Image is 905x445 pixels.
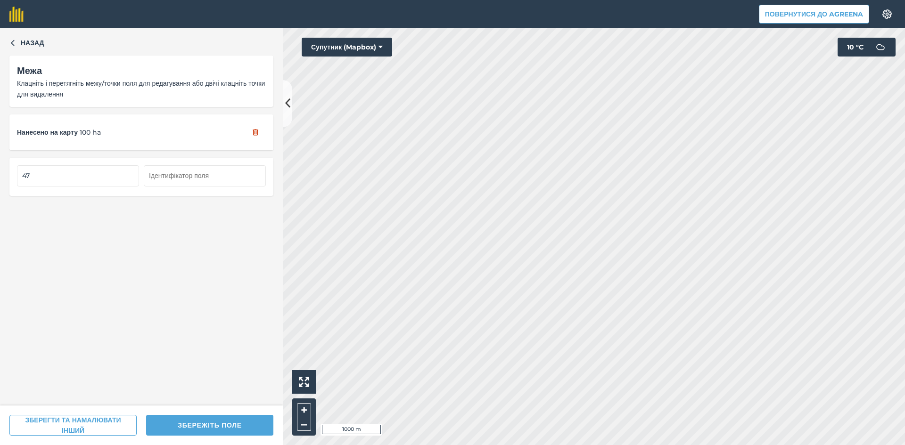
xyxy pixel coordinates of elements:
[838,38,896,57] button: 10 °C
[759,5,869,24] button: Повернутися до Agreena
[302,38,392,57] button: Супутник (Mapbox)
[881,9,893,19] img: A cog icon
[9,415,137,436] button: ЗБЕРЕГТИ ТА НАМАЛЮВАТИ ІНШИЙ
[297,403,311,417] button: +
[17,127,78,138] span: Нанесено на карту
[9,7,24,22] img: fieldmargin Логотип
[144,165,266,186] input: Ідентифікатор поля
[299,377,309,387] img: Four arrows, one pointing top left, one top right, one bottom right and the last bottom left
[21,38,44,48] span: Назад
[17,79,265,98] span: Клацніть і перетягніть межу/точки поля для редагування або двічі клацніть точки для видалення
[847,38,864,57] span: 10 ° C
[297,417,311,431] button: –
[17,63,266,78] div: Межа
[80,127,101,138] span: 100 ha
[9,38,44,48] button: Назад
[871,38,890,57] img: svg+xml;base64,PD94bWwgdmVyc2lvbj0iMS4wIiBlbmNvZGluZz0idXRmLTgiPz4KPCEtLSBHZW5lcmF0b3I6IEFkb2JlIE...
[17,165,139,186] input: Назва поля
[146,415,273,436] button: ЗБЕРЕЖІТЬ ПОЛЕ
